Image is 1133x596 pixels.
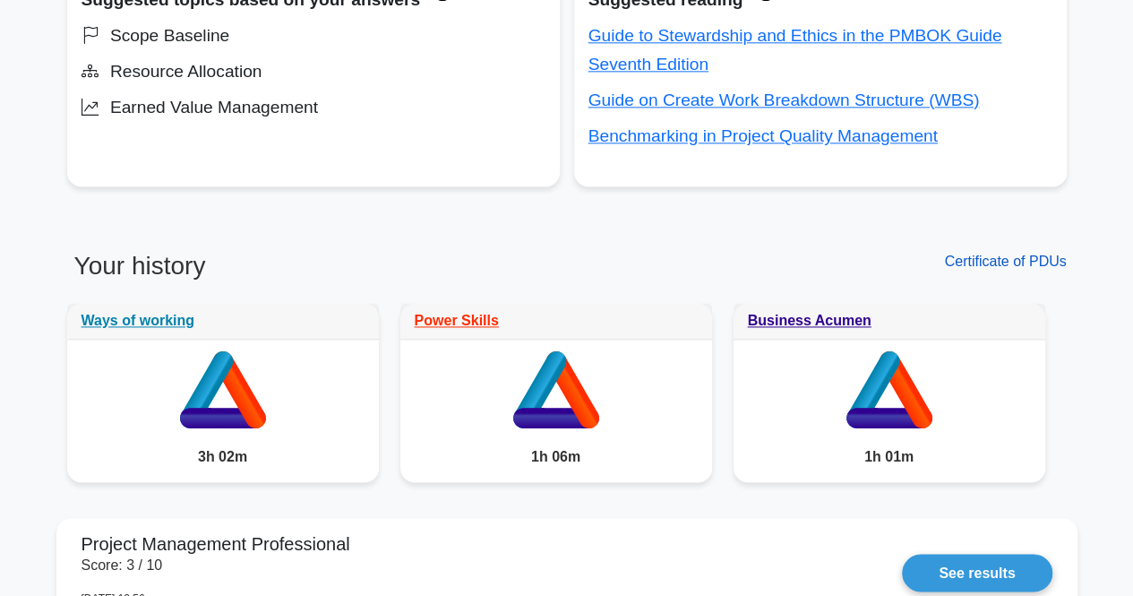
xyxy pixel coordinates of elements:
div: Earned Value Management [82,93,545,122]
div: Scope Baseline [82,22,545,50]
a: Certificate of PDUs [944,254,1066,269]
a: Guide on Create Work Breakdown Structure (WBS) [588,91,980,109]
div: 1h 06m [400,432,712,482]
div: 1h 01m [734,432,1045,482]
a: Benchmarking in Project Quality Management [588,126,938,145]
a: Guide to Stewardship and Ethics in the PMBOK Guide Seventh Edition [588,26,1002,73]
a: See results [902,554,1051,592]
a: Business Acumen [748,313,871,328]
h3: Your history [67,251,556,296]
a: Power Skills [415,313,499,328]
div: Resource Allocation [82,57,545,86]
a: Ways of working [82,313,195,328]
div: 3h 02m [67,432,379,482]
